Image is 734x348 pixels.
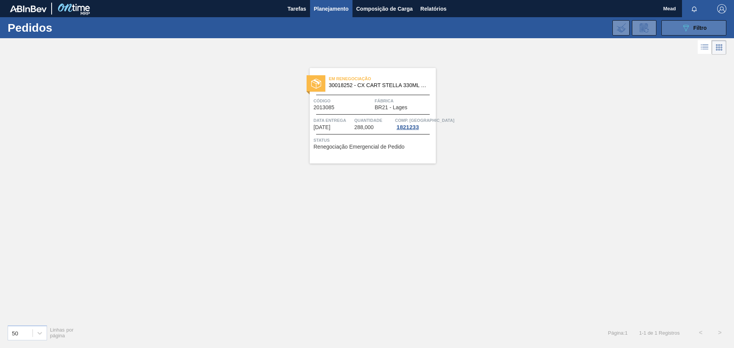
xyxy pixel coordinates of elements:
[612,20,630,36] div: Importar Negociações dos Pedidos
[50,327,74,338] span: Linhas por página
[313,125,330,130] span: 07/10/2025
[313,117,352,124] span: Data entrega
[608,330,627,336] span: Página : 1
[639,330,680,336] span: 1 - 1 de 1 Registros
[311,79,321,89] img: status
[354,117,393,124] span: Quantidade
[12,330,18,336] div: 50
[712,40,726,55] div: Visão em Cards
[691,323,710,342] button: <
[375,105,408,110] span: BR21 - Lages
[313,97,373,105] span: Código
[661,20,726,36] button: Filtro
[717,4,726,13] img: Logout
[395,117,434,130] a: Comp. [GEOGRAPHIC_DATA]1821233
[395,124,420,130] div: 1821233
[375,97,434,105] span: Fábrica
[356,4,413,13] span: Composição de Carga
[8,23,122,32] h1: Pedidos
[287,4,306,13] span: Tarefas
[298,68,436,163] a: statusEm renegociação30018252 - CX CART STELLA 330ML C6 429 298GCódigo2013085FábricaBR21 - LagesD...
[313,136,434,144] span: Status
[354,125,374,130] span: 288,000
[313,105,335,110] span: 2013085
[329,75,436,83] span: Em renegociação
[421,4,447,13] span: Relatórios
[682,3,706,14] button: Notificações
[314,4,349,13] span: Planejamento
[710,323,729,342] button: >
[10,5,47,12] img: TNhmsLtSVTkK8tSr43FrP2fwEKptu5GPRR3wAAAABJRU5ErkJggg==
[395,117,454,124] span: Comp. Carga
[698,40,712,55] div: Visão em Lista
[693,25,707,31] span: Filtro
[632,20,656,36] div: Solicitação de Revisão de Pedidos
[329,83,430,88] span: 30018252 - CX CART STELLA 330ML C6 429 298G
[313,144,404,150] span: Renegociação Emergencial de Pedido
